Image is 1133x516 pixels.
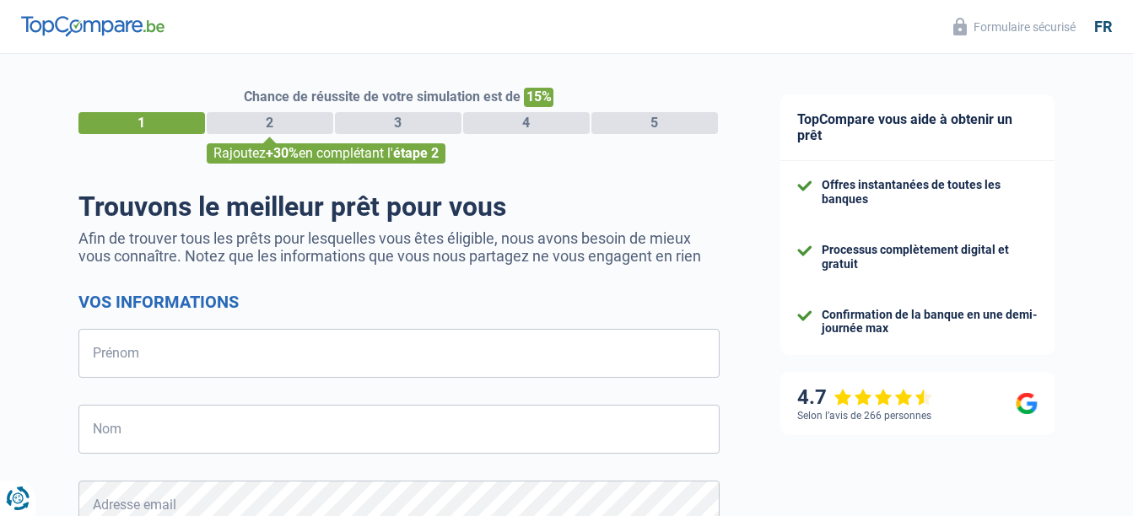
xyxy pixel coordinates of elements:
[797,410,931,422] div: Selon l’avis de 266 personnes
[822,308,1038,336] div: Confirmation de la banque en une demi-journée max
[822,243,1038,271] div: Processus complètement digital et gratuit
[244,89,521,105] span: Chance de réussite de votre simulation est de
[335,112,461,134] div: 3
[797,385,933,410] div: 4.7
[207,112,333,134] div: 2
[822,178,1038,207] div: Offres instantanées de toutes les banques
[78,112,205,134] div: 1
[943,13,1086,40] button: Formulaire sécurisé
[780,94,1055,161] div: TopCompare vous aide à obtenir un prêt
[266,145,299,161] span: +30%
[393,145,439,161] span: étape 2
[21,16,165,36] img: TopCompare Logo
[524,88,553,107] span: 15%
[78,229,720,265] p: Afin de trouver tous les prêts pour lesquelles vous êtes éligible, nous avons besoin de mieux vou...
[1094,18,1112,36] div: fr
[207,143,445,164] div: Rajoutez en complétant l'
[78,292,720,312] h2: Vos informations
[591,112,718,134] div: 5
[463,112,590,134] div: 4
[78,191,720,223] h1: Trouvons le meilleur prêt pour vous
